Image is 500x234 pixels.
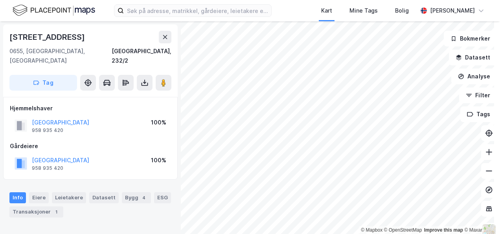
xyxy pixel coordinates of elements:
div: 100% [151,118,166,127]
div: Info [9,192,26,203]
div: 4 [140,194,148,202]
iframe: Chat Widget [461,196,500,234]
div: ESG [154,192,171,203]
div: 0655, [GEOGRAPHIC_DATA], [GEOGRAPHIC_DATA] [9,46,112,65]
div: Bolig [395,6,409,15]
button: Tags [460,106,497,122]
div: [STREET_ADDRESS] [9,31,86,43]
div: Hjemmelshaver [10,104,171,113]
a: Mapbox [361,227,382,233]
div: Gårdeiere [10,141,171,151]
div: 100% [151,156,166,165]
div: Bygg [122,192,151,203]
div: 1 [52,208,60,216]
input: Søk på adresse, matrikkel, gårdeiere, leietakere eller personer [124,5,271,17]
div: [PERSON_NAME] [430,6,475,15]
div: Kontrollprogram for chat [461,196,500,234]
img: logo.f888ab2527a4732fd821a326f86c7f29.svg [13,4,95,17]
div: Kart [321,6,332,15]
button: Datasett [449,50,497,65]
button: Filter [459,87,497,103]
button: Tag [9,75,77,91]
a: Improve this map [424,227,463,233]
div: 958 935 420 [32,165,63,171]
button: Bokmerker [444,31,497,46]
div: Transaksjoner [9,206,63,217]
div: Leietakere [52,192,86,203]
div: Mine Tags [349,6,378,15]
div: [GEOGRAPHIC_DATA], 232/2 [112,46,171,65]
a: OpenStreetMap [384,227,422,233]
div: 958 935 420 [32,127,63,134]
div: Eiere [29,192,49,203]
button: Analyse [451,69,497,84]
div: Datasett [89,192,119,203]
